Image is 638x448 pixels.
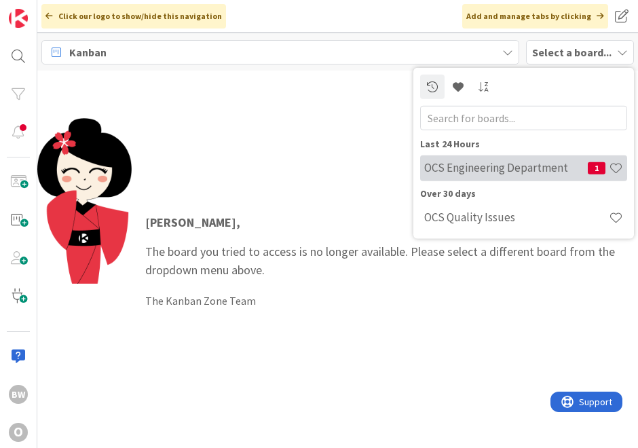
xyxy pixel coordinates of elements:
[145,214,240,230] strong: [PERSON_NAME] ,
[424,161,588,174] h4: OCS Engineering Department
[462,4,608,29] div: Add and manage tabs by clicking
[145,293,624,309] div: The Kanban Zone Team
[41,4,226,29] div: Click our logo to show/hide this navigation
[420,186,627,200] div: Over 30 days
[420,105,627,130] input: Search for boards...
[69,44,107,60] span: Kanban
[420,136,627,151] div: Last 24 Hours
[424,210,609,224] h4: OCS Quality Issues
[588,162,605,174] span: 1
[9,423,28,442] div: O
[532,45,612,59] b: Select a board...
[9,385,28,404] div: BW
[29,2,62,18] span: Support
[9,9,28,28] img: Visit kanbanzone.com
[145,213,624,279] p: The board you tried to access is no longer available. Please select a different board from the dr...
